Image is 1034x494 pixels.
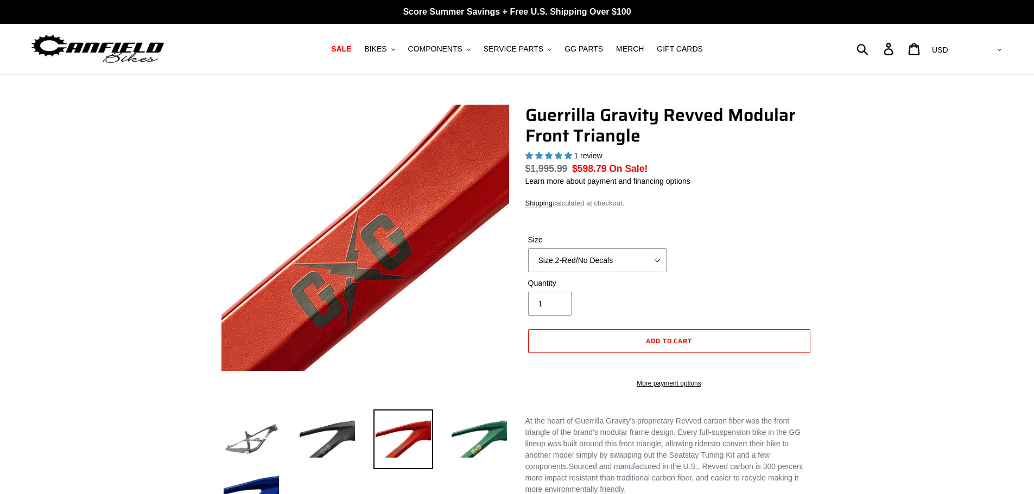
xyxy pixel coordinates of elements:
a: MERCH [611,42,649,56]
button: COMPONENTS [403,42,476,56]
span: On Sale! [609,162,648,176]
span: SALE [331,44,351,54]
h1: Guerrilla Gravity Revved Modular Front Triangle [525,105,813,146]
label: Quantity [528,278,667,289]
span: At the heart of Guerrilla Gravity's proprietary Revved carbon fiber was the front triangle of the... [525,416,801,448]
img: Load image into Gallery viewer, Guerrilla Gravity Revved Modular Front Triangle [297,409,357,469]
img: Load image into Gallery viewer, Guerrilla Gravity Revved Modular Front Triangle [449,409,509,469]
img: Canfield Bikes [30,32,166,66]
span: Add to cart [646,336,693,346]
button: SERVICE PARTS [478,42,557,56]
button: Add to cart [528,329,810,353]
span: BIKES [364,44,386,54]
button: BIKES [359,42,400,56]
span: GG PARTS [564,44,603,54]
a: GIFT CARDS [651,42,708,56]
span: GIFT CARDS [657,44,703,54]
span: 5.00 stars [525,151,574,160]
span: 1 review [574,151,602,160]
img: Load image into Gallery viewer, Guerrilla Gravity Revved Modular Front Triangle [221,409,281,469]
s: $1,995.99 [525,163,568,174]
label: Size [528,234,667,246]
span: MERCH [616,44,644,54]
input: Search [862,37,890,61]
div: calculated at checkout. [525,198,813,209]
a: SALE [326,42,357,56]
a: Shipping [525,199,553,208]
span: $598.79 [572,163,606,174]
a: Learn more about payment and financing options [525,177,690,185]
a: More payment options [528,378,810,388]
a: GG PARTS [559,42,608,56]
span: to convert their bike to another model simply by swapping out the Seatstay Tuning Kit and a few c... [525,439,789,471]
span: COMPONENTS [408,44,462,54]
span: SERVICE PARTS [484,44,543,54]
img: Load image into Gallery viewer, Guerrilla Gravity Revved Modular Front Triangle [373,409,433,469]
